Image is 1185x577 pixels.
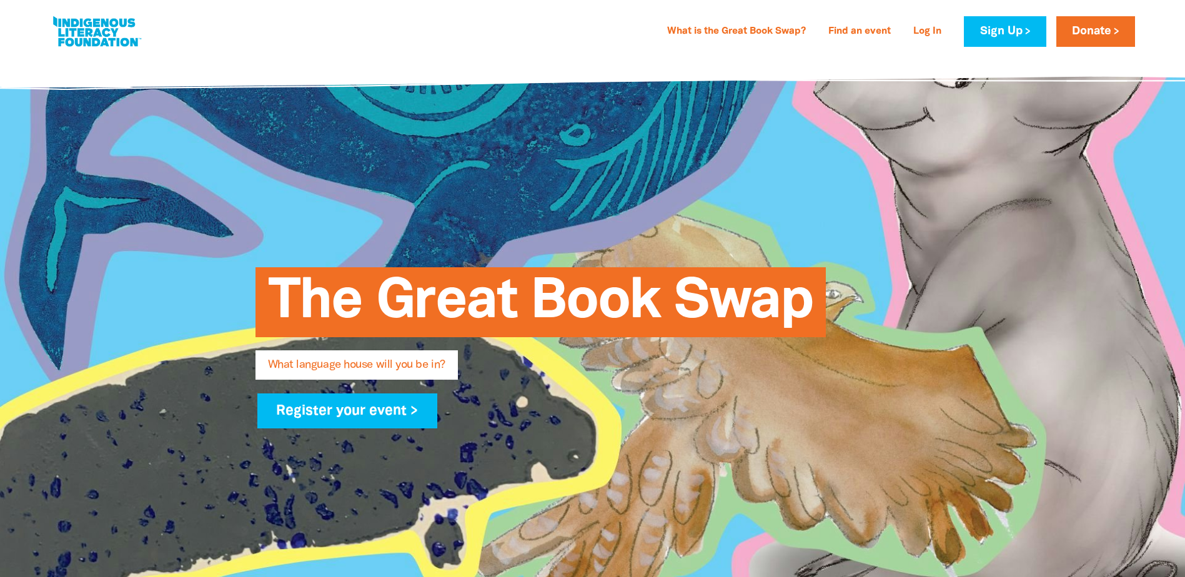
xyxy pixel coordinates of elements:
[964,16,1046,47] a: Sign Up
[821,22,898,42] a: Find an event
[906,22,949,42] a: Log In
[268,360,445,380] span: What language house will you be in?
[268,277,813,337] span: The Great Book Swap
[1056,16,1135,47] a: Donate
[660,22,813,42] a: What is the Great Book Swap?
[257,393,438,428] a: Register your event >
